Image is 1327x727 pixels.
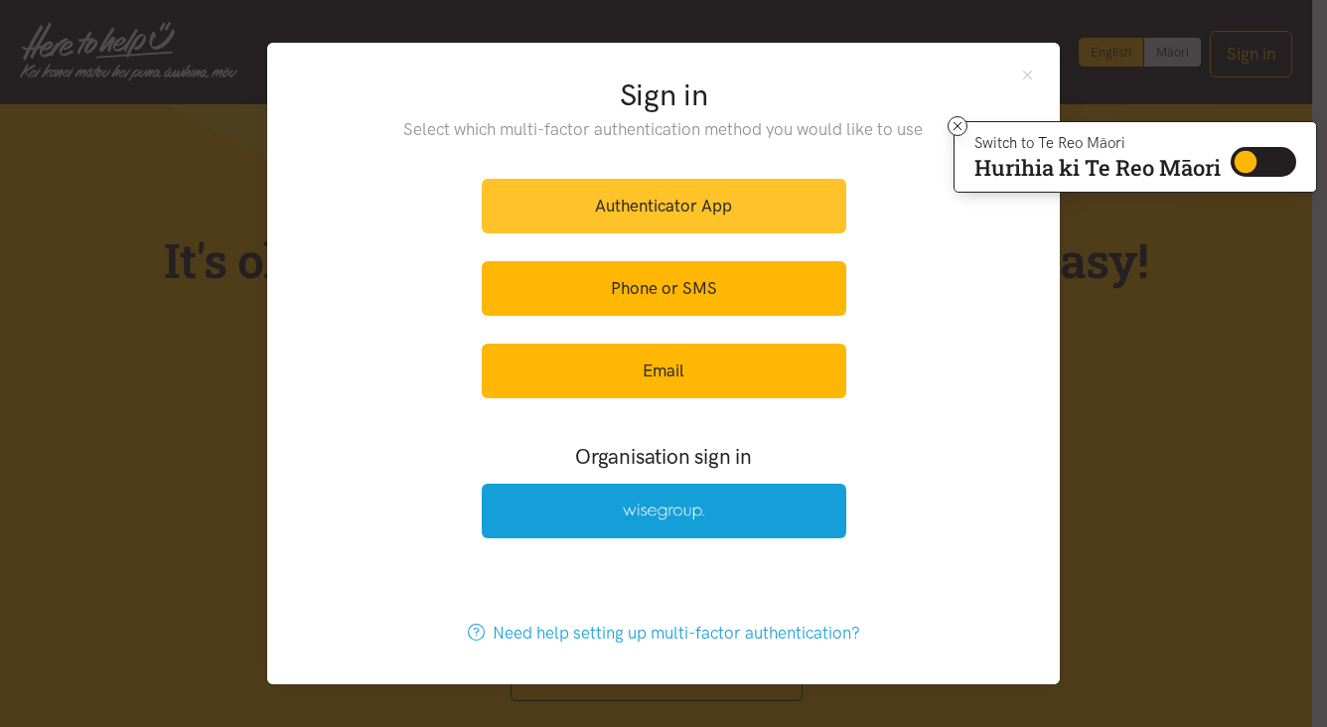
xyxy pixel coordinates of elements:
p: Hurihia ki Te Reo Māori [974,159,1221,177]
h3: Organisation sign in [427,442,900,471]
h2: Sign in [364,74,964,116]
button: Close [1019,67,1036,83]
a: Need help setting up multi-factor authentication? [447,606,881,660]
a: Authenticator App [482,179,846,233]
img: Wise Group [623,504,704,520]
p: Switch to Te Reo Māori [974,137,1221,149]
a: Email [482,344,846,398]
p: Select which multi-factor authentication method you would like to use [364,116,964,143]
a: Phone or SMS [482,261,846,316]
